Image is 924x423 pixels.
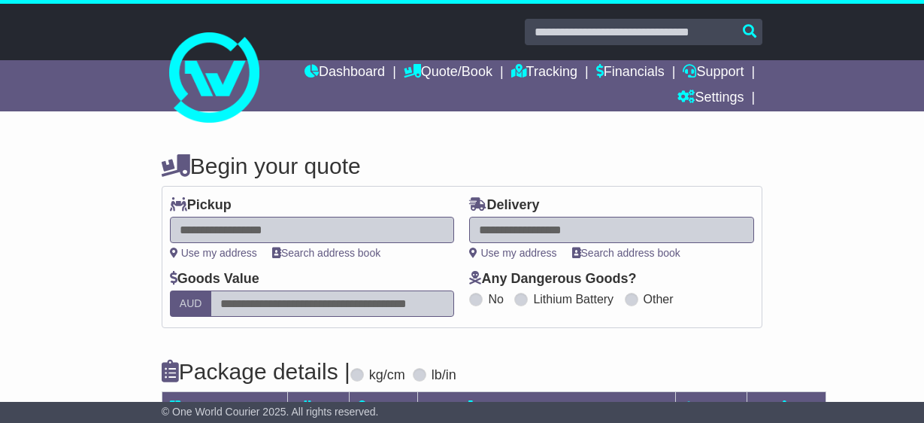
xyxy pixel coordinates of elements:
a: Dashboard [304,60,385,86]
label: Goods Value [170,271,259,288]
label: lb/in [432,367,456,384]
a: Search address book [272,247,380,259]
a: Quote/Book [404,60,492,86]
label: No [488,292,503,306]
a: Search address book [572,247,680,259]
a: Use my address [469,247,556,259]
a: Use my address [170,247,257,259]
h4: Begin your quote [162,154,762,178]
a: Tracking [511,60,577,86]
label: AUD [170,291,212,317]
label: kg/cm [369,367,405,384]
label: Other [644,292,674,306]
label: Lithium Battery [533,292,613,306]
label: Any Dangerous Goods? [469,271,636,288]
a: Support [683,60,744,86]
label: Pickup [170,197,232,214]
label: Delivery [469,197,539,214]
a: Settings [677,86,744,111]
a: Financials [596,60,665,86]
span: © One World Courier 2025. All rights reserved. [162,406,379,418]
h4: Package details | [162,359,350,384]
